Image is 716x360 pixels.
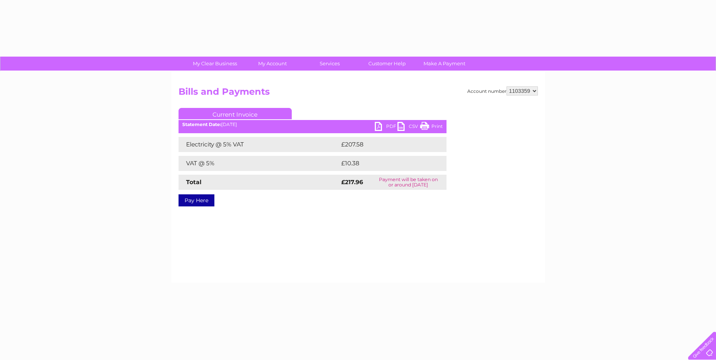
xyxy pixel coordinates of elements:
a: Current Invoice [179,108,292,119]
b: Statement Date: [182,122,221,127]
a: Services [299,57,361,71]
div: Account number [467,86,538,95]
strong: £217.96 [341,178,363,186]
td: £207.58 [339,137,433,152]
a: CSV [397,122,420,133]
a: Customer Help [356,57,418,71]
td: £10.38 [339,156,431,171]
a: Make A Payment [413,57,476,71]
strong: Total [186,178,202,186]
a: PDF [375,122,397,133]
h2: Bills and Payments [179,86,538,101]
a: Pay Here [179,194,214,206]
div: [DATE] [179,122,447,127]
td: VAT @ 5% [179,156,339,171]
a: My Account [241,57,303,71]
a: My Clear Business [184,57,246,71]
td: Electricity @ 5% VAT [179,137,339,152]
a: Print [420,122,443,133]
td: Payment will be taken on or around [DATE] [370,175,446,190]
